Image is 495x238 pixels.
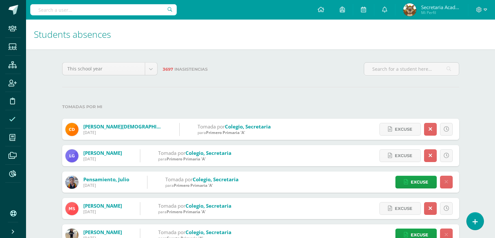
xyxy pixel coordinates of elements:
[186,202,231,209] a: Colegio, Secretaria
[411,176,428,188] span: Excuse
[83,202,122,209] a: [PERSON_NAME]
[65,123,78,136] img: 64b36ecc852536fc211e5b04ce399c1e.png
[65,176,78,189] img: 6e7454127d5b9f660b61043954dc5ce8.png
[174,183,213,188] span: Primero Primaria 'A'
[379,202,421,215] a: Excuse
[198,123,225,130] span: Tomada por
[198,130,271,135] div: para
[83,123,176,130] a: [PERSON_NAME][DEMOGRAPHIC_DATA]
[165,176,193,183] span: Tomada por
[83,209,122,215] div: [DATE]
[206,130,245,135] span: Primero Primaria 'A'
[421,10,460,15] span: Mi Perfil
[167,156,206,162] span: Primero Primaria 'A'
[186,150,231,156] a: Colegio, Secretaria
[158,202,186,209] span: Tomada por
[225,123,271,130] a: Colegio, Secretaria
[421,4,460,10] span: Secretaria Académica
[158,156,231,162] div: para
[395,202,412,215] span: Excuse
[379,149,421,162] a: Excuse
[395,123,412,135] span: Excuse
[158,209,231,215] div: para
[83,130,161,135] div: [DATE]
[67,63,140,75] span: This school year
[62,63,157,75] a: This school year
[163,67,173,72] span: 3697
[364,63,459,75] input: Search for a student here…
[83,156,122,162] div: [DATE]
[83,183,129,188] div: [DATE]
[83,176,129,183] a: Pensamiento, Julio
[158,150,186,156] span: Tomada por
[395,176,437,188] a: Excuse
[30,4,177,15] input: Search a user…
[65,149,78,162] img: b92440344b3d73866b68ef08ef12be29.png
[379,123,421,136] a: Excuse
[34,28,111,40] span: Students absences
[395,150,412,162] span: Excuse
[403,3,416,16] img: d6a28b792dbf0ce41b208e57d9de1635.png
[186,229,231,235] a: Colegio, Secretaria
[65,202,78,215] img: 09232247c0b0cbaecf764a960ba4c456.png
[83,150,122,156] a: [PERSON_NAME]
[174,67,208,72] span: Inasistencias
[193,176,239,183] a: Colegio, Secretaria
[158,229,186,235] span: Tomada por
[83,229,122,235] a: [PERSON_NAME]
[62,100,459,113] label: Tomadas por mi
[165,183,239,188] div: para
[167,209,206,215] span: Primero Primaria 'A'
